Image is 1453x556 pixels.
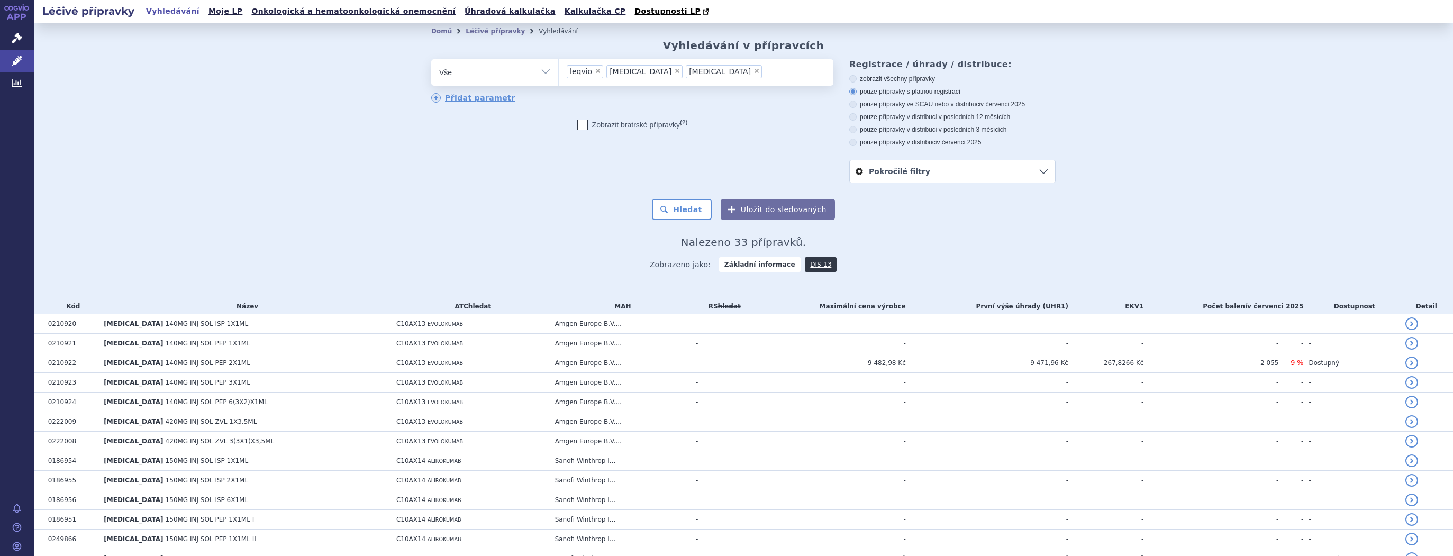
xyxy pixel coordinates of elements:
td: - [1278,490,1303,510]
a: Vyhledávání [143,4,203,19]
label: pouze přípravky v distribuci v posledních 12 měsících [849,113,1056,121]
a: detail [1405,454,1418,467]
span: EVOLOKUMAB [428,419,463,425]
a: Moje LP [205,4,246,19]
span: 150MG INJ SOL PEP 1X1ML I [166,516,255,523]
td: - [1143,451,1278,471]
span: EVOLOKUMAB [428,360,463,366]
abbr: (?) [680,119,687,126]
a: vyhledávání neobsahuje žádnou platnou referenční skupinu [718,303,741,310]
td: - [691,314,753,334]
td: - [753,314,905,334]
span: C10AX14 [396,477,425,484]
a: detail [1405,376,1418,389]
td: - [753,530,905,549]
a: hledat [468,303,491,310]
td: - [1304,393,1400,412]
span: ALIROKUMAB [428,458,461,464]
td: - [1143,393,1278,412]
a: detail [1405,435,1418,448]
th: Dostupnost [1304,298,1400,314]
th: Detail [1400,298,1453,314]
td: 0210920 [43,314,99,334]
a: detail [1405,396,1418,408]
td: - [691,471,753,490]
td: 9 482,98 Kč [753,353,905,373]
td: - [1304,373,1400,393]
td: - [1278,471,1303,490]
td: Amgen Europe B.V.... [550,393,691,412]
td: - [691,530,753,549]
td: Amgen Europe B.V.... [550,412,691,432]
td: Amgen Europe B.V.... [550,373,691,393]
td: - [1068,451,1143,471]
span: [MEDICAL_DATA] [104,320,163,327]
td: - [753,334,905,353]
span: C10AX13 [396,340,425,347]
td: - [1068,490,1143,510]
span: [MEDICAL_DATA] [104,496,163,504]
td: - [1143,334,1278,353]
span: [MEDICAL_DATA] [610,68,671,75]
span: EVOLOKUMAB [428,341,463,347]
td: - [1278,510,1303,530]
td: 0186951 [43,510,99,530]
input: leqvio[MEDICAL_DATA][MEDICAL_DATA] [765,65,771,78]
span: [MEDICAL_DATA] [104,418,163,425]
td: - [906,451,1068,471]
th: Počet balení [1143,298,1303,314]
th: EKV1 [1068,298,1143,314]
a: detail [1405,357,1418,369]
label: pouze přípravky v distribuci v posledních 3 měsících [849,125,1056,134]
label: zobrazit všechny přípravky [849,75,1056,83]
td: - [753,490,905,510]
span: -9 % [1288,359,1304,367]
td: - [1278,432,1303,451]
span: 140MG INJ SOL ISP 1X1ML [166,320,249,327]
h2: Vyhledávání v přípravcích [663,39,824,52]
td: - [906,510,1068,530]
td: - [1143,490,1278,510]
span: 150MG INJ SOL ISP 1X1ML [166,457,249,464]
td: - [691,490,753,510]
span: EVOLOKUMAB [428,380,463,386]
span: v červenci 2025 [1247,303,1303,310]
h3: Registrace / úhrady / distribuce: [849,59,1056,69]
td: - [1304,412,1400,432]
span: × [595,68,601,74]
button: Uložit do sledovaných [721,199,835,220]
span: [MEDICAL_DATA] [104,437,163,445]
a: Přidat parametr [431,93,515,103]
a: Onkologická a hematoonkologická onemocnění [248,4,459,19]
td: Sanofi Winthrop I... [550,510,691,530]
td: - [906,471,1068,490]
span: ALIROKUMAB [428,517,461,523]
td: - [753,393,905,412]
td: - [691,334,753,353]
td: Amgen Europe B.V.... [550,432,691,451]
td: - [753,432,905,451]
td: - [906,490,1068,510]
td: - [691,432,753,451]
span: 140MG INJ SOL PEP 2X1ML [166,359,250,367]
td: - [1143,510,1278,530]
td: - [691,412,753,432]
td: - [691,353,753,373]
td: - [1068,393,1143,412]
span: [MEDICAL_DATA] [104,379,163,386]
span: [MEDICAL_DATA] [104,477,163,484]
td: - [1068,530,1143,549]
td: 0210921 [43,334,99,353]
span: [MEDICAL_DATA] [689,68,751,75]
td: 0222009 [43,412,99,432]
button: Hledat [652,199,712,220]
td: 0249866 [43,530,99,549]
td: - [1278,530,1303,549]
td: Sanofi Winthrop I... [550,471,691,490]
td: - [906,373,1068,393]
span: C10AX13 [396,320,425,327]
td: - [1304,490,1400,510]
th: Maximální cena výrobce [753,298,905,314]
span: C10AX13 [396,359,425,367]
span: × [753,68,760,74]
